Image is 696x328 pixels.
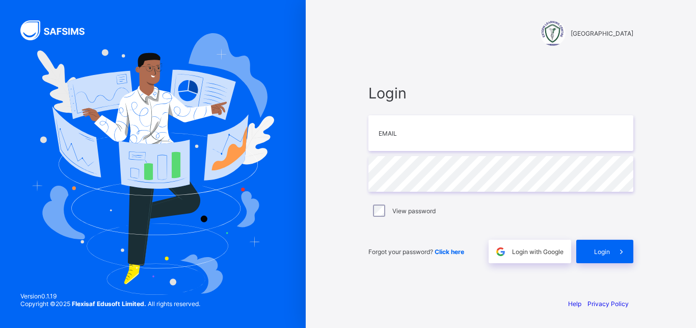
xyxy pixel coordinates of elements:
span: Version 0.1.19 [20,292,200,300]
span: Forgot your password? [368,248,464,256]
span: Login [368,84,633,102]
a: Help [568,300,581,308]
span: Login with Google [512,248,564,256]
strong: Flexisaf Edusoft Limited. [72,300,146,308]
img: Hero Image [32,33,274,294]
span: [GEOGRAPHIC_DATA] [571,30,633,37]
img: SAFSIMS Logo [20,20,97,40]
a: Privacy Policy [587,300,629,308]
span: Copyright © 2025 All rights reserved. [20,300,200,308]
span: Login [594,248,610,256]
img: google.396cfc9801f0270233282035f929180a.svg [495,246,506,258]
a: Click here [435,248,464,256]
label: View password [392,207,436,215]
